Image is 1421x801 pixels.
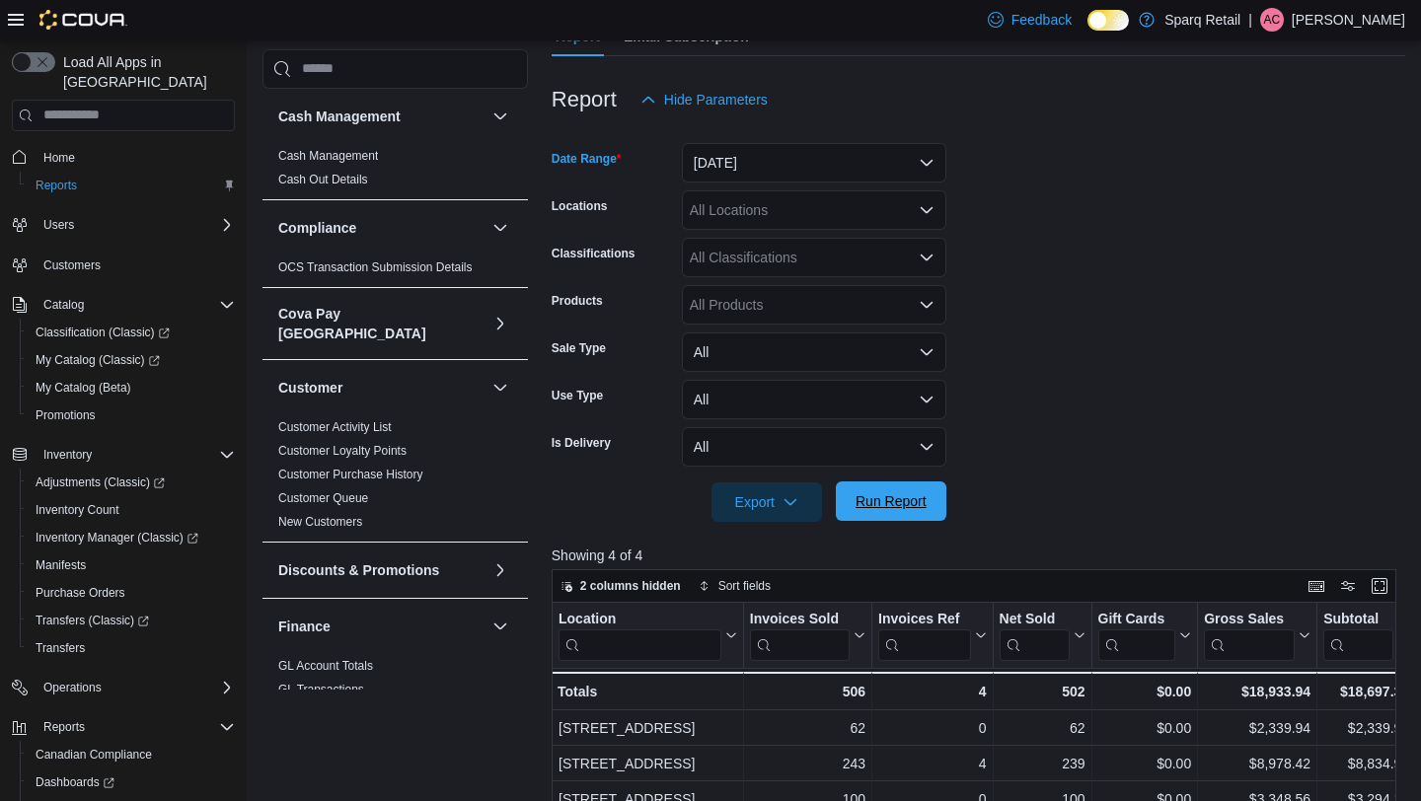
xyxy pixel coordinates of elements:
span: Operations [36,676,235,699]
button: All [682,332,946,372]
a: Transfers [28,636,93,660]
span: Reports [43,719,85,735]
span: Reports [36,715,235,739]
button: Gross Sales [1204,610,1310,660]
button: Finance [278,617,485,636]
button: Sort fields [691,574,779,598]
a: Customers [36,254,109,277]
button: Purchase Orders [20,579,243,607]
div: 62 [999,716,1084,740]
span: Manifests [36,557,86,573]
div: 62 [750,716,865,740]
label: Date Range [552,151,622,167]
div: $18,697.37 [1323,680,1409,703]
span: Inventory Manager (Classic) [28,526,235,549]
span: Classification (Classic) [36,325,170,340]
a: Adjustments (Classic) [28,471,173,494]
button: Canadian Compliance [20,741,243,768]
div: $8,978.42 [1204,752,1310,775]
div: 502 [999,680,1084,703]
span: Reports [36,178,77,193]
span: Purchase Orders [36,585,125,601]
a: GL Account Totals [278,659,373,673]
span: Customer Purchase History [278,467,423,482]
span: Customer Loyalty Points [278,443,407,459]
button: Transfers [20,634,243,662]
span: Cash Management [278,148,378,164]
button: Customer [488,376,512,400]
button: Operations [4,674,243,701]
button: Cova Pay [GEOGRAPHIC_DATA] [278,304,485,343]
button: My Catalog (Beta) [20,374,243,401]
a: Canadian Compliance [28,743,160,766]
div: Aimee Calder [1260,8,1284,32]
button: Export [711,482,822,522]
div: Location [559,610,721,628]
div: 4 [878,680,986,703]
span: Users [36,213,235,237]
button: Location [559,610,737,660]
p: [PERSON_NAME] [1292,8,1405,32]
div: Invoices Ref [878,610,970,660]
span: My Catalog (Classic) [28,348,235,372]
label: Products [552,293,603,309]
a: Customer Queue [278,491,368,505]
button: Customer [278,378,485,398]
div: Net Sold [999,610,1069,628]
span: OCS Transaction Submission Details [278,259,473,275]
span: Dashboards [36,774,114,790]
span: GL Account Totals [278,658,373,674]
h3: Customer [278,378,342,398]
span: Home [36,145,235,170]
div: Invoices Sold [750,610,850,660]
button: Users [36,213,82,237]
a: Transfers (Classic) [28,609,157,632]
h3: Report [552,88,617,111]
button: Home [4,143,243,172]
p: Showing 4 of 4 [552,546,1405,565]
span: Catalog [43,297,84,313]
h3: Finance [278,617,331,636]
a: Customer Purchase History [278,468,423,481]
label: Classifications [552,246,636,261]
a: GL Transactions [278,683,364,696]
div: $2,339.94 [1323,716,1409,740]
button: Inventory Count [20,496,243,524]
span: Customers [36,253,235,277]
button: All [682,427,946,467]
label: Locations [552,198,608,214]
a: Classification (Classic) [20,319,243,346]
span: AC [1264,8,1281,32]
button: Catalog [4,291,243,319]
button: Inventory [4,441,243,469]
div: Invoices Sold [750,610,850,628]
button: All [682,380,946,419]
span: Sort fields [718,578,771,594]
span: Adjustments (Classic) [36,474,165,490]
a: My Catalog (Beta) [28,376,139,400]
a: Promotions [28,403,104,427]
p: Sparq Retail [1164,8,1240,32]
a: New Customers [278,515,362,529]
button: Invoices Ref [878,610,986,660]
span: Purchase Orders [28,581,235,605]
a: Adjustments (Classic) [20,469,243,496]
span: Inventory Count [36,502,119,518]
span: Inventory Count [28,498,235,522]
button: Manifests [20,551,243,579]
button: Reports [4,713,243,741]
a: Dashboards [20,768,243,796]
div: $18,933.94 [1204,680,1310,703]
button: Reports [36,715,93,739]
span: Customers [43,257,101,273]
span: Transfers (Classic) [36,613,149,628]
div: $8,834.90 [1323,752,1409,775]
span: Promotions [28,403,235,427]
button: Cash Management [488,105,512,128]
button: Finance [488,615,512,638]
span: Operations [43,680,102,695]
a: Customer Activity List [278,420,392,434]
div: Gift Card Sales [1097,610,1175,660]
span: Hide Parameters [664,90,768,109]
